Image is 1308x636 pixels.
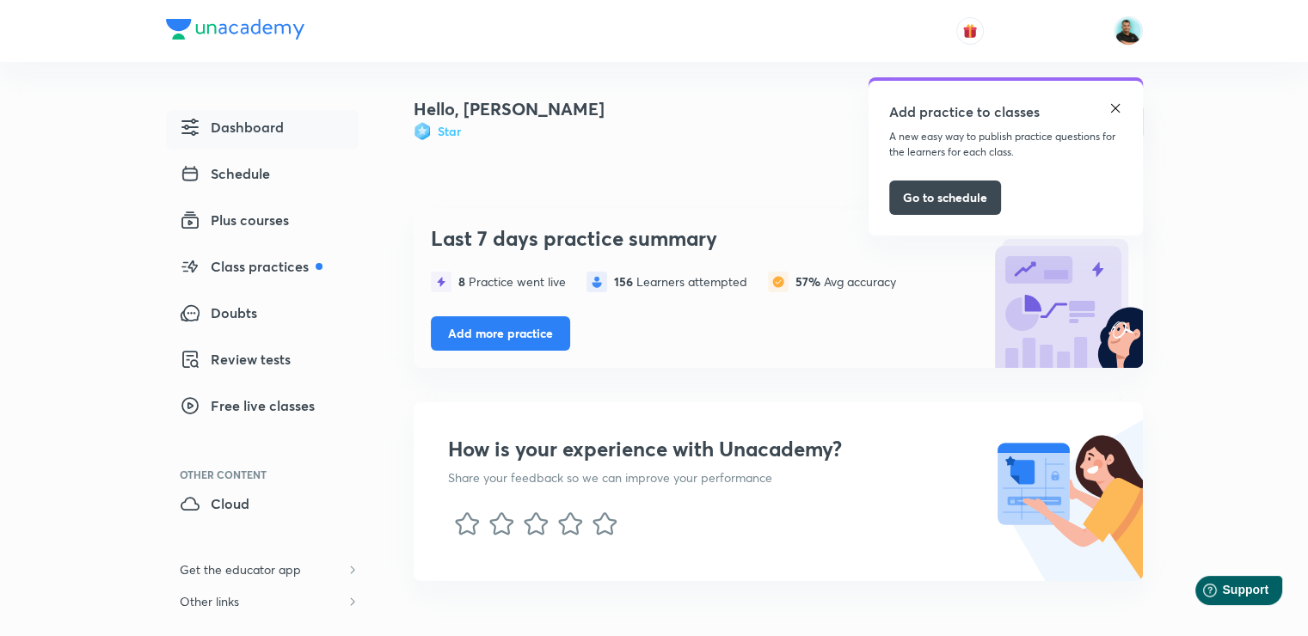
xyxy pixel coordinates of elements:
div: Practice went live [458,275,566,289]
h6: Star [438,122,461,140]
a: Dashboard [166,110,359,150]
img: statistics [431,272,451,292]
div: Learners attempted [614,275,747,289]
img: Company Logo [166,19,304,40]
h5: Add practice to classes [889,101,1040,122]
h6: Get the educator app [166,553,315,585]
a: Company Logo [166,19,304,44]
h3: Last 7 days practice summary [431,226,979,251]
span: Cloud [180,493,249,514]
a: Review tests [166,342,359,382]
span: 8 [458,273,469,290]
a: Schedule [166,156,359,196]
img: statistics [586,272,607,292]
img: Badge [414,122,431,140]
div: Other Content [180,469,359,480]
a: Class practices [166,249,359,289]
span: Class practices [180,256,322,277]
span: 57% [795,273,824,290]
img: bg [988,213,1143,368]
div: Avg accuracy [795,275,896,289]
a: Doubts [166,296,359,335]
img: close [1108,101,1122,115]
span: Free live classes [180,395,315,416]
span: Review tests [180,349,291,370]
iframe: Help widget launcher [1155,569,1289,617]
img: nps illustration [993,402,1143,581]
button: Add more practice [431,316,570,351]
span: Doubts [180,303,257,323]
span: 156 [614,273,636,290]
p: A new easy way to publish practice questions for the learners for each class. [889,129,1122,160]
h6: Other links [166,585,253,617]
h3: How is your experience with Unacademy? [448,437,842,462]
span: Schedule [180,163,270,184]
img: avatar [962,23,978,39]
button: Go to schedule [889,180,1001,215]
a: Free live classes [166,388,359,428]
a: Cloud [166,486,359,526]
p: Share your feedback so we can improve your performance [448,468,842,486]
img: statistics [768,272,789,292]
h4: Hello, [PERSON_NAME] [414,96,605,122]
span: Dashboard [180,117,284,138]
img: Abhishek Agnihotri [1114,16,1143,46]
button: avatar [956,17,984,45]
a: Plus courses [166,203,359,242]
span: Plus courses [180,210,289,230]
